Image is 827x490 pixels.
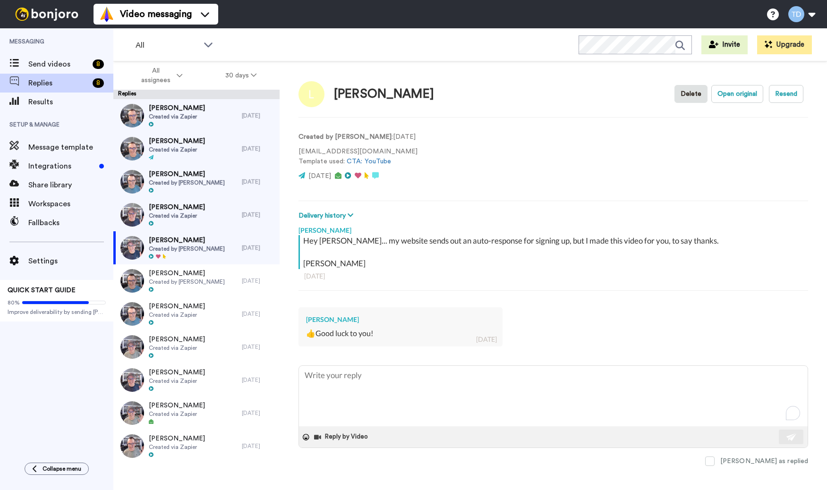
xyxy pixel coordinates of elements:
[298,134,392,140] strong: Created by [PERSON_NAME]
[242,211,275,219] div: [DATE]
[242,145,275,152] div: [DATE]
[113,397,280,430] a: [PERSON_NAME]Created via Zapier[DATE]
[347,158,391,165] a: CTA: YouTube
[149,401,205,410] span: [PERSON_NAME]
[476,335,497,344] div: [DATE]
[136,40,199,51] span: All
[120,434,144,458] img: 1beaf43b-b2ea-4d52-9063-b7c66784a50e-thumb.jpg
[113,430,280,463] a: [PERSON_NAME]Created via Zapier[DATE]
[242,376,275,384] div: [DATE]
[149,212,205,220] span: Created via Zapier
[298,81,324,107] img: Image of Lisa
[298,221,808,235] div: [PERSON_NAME]
[149,368,205,377] span: [PERSON_NAME]
[242,277,275,285] div: [DATE]
[93,59,104,69] div: 8
[674,85,708,103] button: Delete
[28,161,95,172] span: Integrations
[28,142,113,153] span: Message template
[113,99,280,132] a: [PERSON_NAME]Created via Zapier[DATE]
[113,363,280,397] a: [PERSON_NAME]Created via Zapier[DATE]
[149,410,205,418] span: Created via Zapier
[720,456,808,466] div: [PERSON_NAME] as replied
[149,269,225,278] span: [PERSON_NAME]
[25,463,89,475] button: Collapse menu
[28,255,113,267] span: Settings
[28,217,113,228] span: Fallbacks
[120,8,192,21] span: Video messaging
[149,311,205,319] span: Created via Zapier
[113,231,280,264] a: [PERSON_NAME]Created by [PERSON_NAME][DATE]
[113,132,280,165] a: [PERSON_NAME]Created via Zapier[DATE]
[120,269,144,293] img: 923778e6-47ad-4e36-ad50-4678c056e48f-thumb.jpg
[149,245,225,253] span: Created by [PERSON_NAME]
[299,366,808,426] textarea: To enrich screen reader interactions, please activate Accessibility in Grammarly extension settings
[149,169,225,179] span: [PERSON_NAME]
[303,235,806,269] div: Hey [PERSON_NAME]... my website sends out an auto-response for signing up, but I made this video ...
[149,103,205,113] span: [PERSON_NAME]
[242,343,275,351] div: [DATE]
[242,442,275,450] div: [DATE]
[149,203,205,212] span: [PERSON_NAME]
[242,409,275,417] div: [DATE]
[306,328,495,339] div: 👍Good luck to you!
[28,77,89,89] span: Replies
[757,35,812,54] button: Upgrade
[149,434,205,443] span: [PERSON_NAME]
[120,335,144,359] img: e6a8ee16-964d-4da5-8540-5ca7346429e5-thumb.jpg
[308,173,331,179] span: [DATE]
[334,87,434,101] div: [PERSON_NAME]
[304,271,802,281] div: [DATE]
[298,211,356,221] button: Delivery history
[120,203,144,227] img: dc2b37e7-220b-482a-9cfa-dcc0f7daa70a-thumb.jpg
[149,236,225,245] span: [PERSON_NAME]
[28,179,113,191] span: Share library
[8,287,76,294] span: QUICK START GUIDE
[149,278,225,286] span: Created by [PERSON_NAME]
[28,96,113,108] span: Results
[120,401,144,425] img: 217441f7-37b6-4529-b1d3-3a2570bf20ad-thumb.jpg
[298,132,418,142] p: : [DATE]
[242,178,275,186] div: [DATE]
[8,299,20,306] span: 80%
[28,198,113,210] span: Workspaces
[701,35,748,54] button: Invite
[136,66,175,85] span: All assignees
[711,85,763,103] button: Open original
[113,90,280,99] div: Replies
[120,302,144,326] img: 694fb470-96e0-468b-bda8-9d264ebef38b-thumb.jpg
[769,85,803,103] button: Resend
[149,443,205,451] span: Created via Zapier
[113,297,280,330] a: [PERSON_NAME]Created via Zapier[DATE]
[43,465,81,473] span: Collapse menu
[120,137,144,161] img: 2cfa8166-aec5-405f-ad30-5729f367ac2b-thumb.jpg
[298,147,418,167] p: [EMAIL_ADDRESS][DOMAIN_NAME] Template used:
[99,7,114,22] img: vm-color.svg
[115,62,204,89] button: All assignees
[120,368,144,392] img: 02e35f30-2184-4a59-846a-5105f03af7ac-thumb.jpg
[113,264,280,297] a: [PERSON_NAME]Created by [PERSON_NAME][DATE]
[149,344,205,352] span: Created via Zapier
[204,67,278,84] button: 30 days
[786,433,797,441] img: send-white.svg
[306,315,495,324] div: [PERSON_NAME]
[149,146,205,153] span: Created via Zapier
[120,104,144,127] img: 75b4ae08-fd55-4546-b3b2-9b85c6e9c30e-thumb.jpg
[242,244,275,252] div: [DATE]
[242,112,275,119] div: [DATE]
[8,308,106,316] span: Improve deliverability by sending [PERSON_NAME]’s from your own email
[113,165,280,198] a: [PERSON_NAME]Created by [PERSON_NAME][DATE]
[149,335,205,344] span: [PERSON_NAME]
[11,8,82,21] img: bj-logo-header-white.svg
[313,430,371,444] button: Reply by Video
[113,330,280,363] a: [PERSON_NAME]Created via Zapier[DATE]
[149,377,205,385] span: Created via Zapier
[149,179,225,186] span: Created by [PERSON_NAME]
[242,310,275,318] div: [DATE]
[28,59,89,70] span: Send videos
[113,198,280,231] a: [PERSON_NAME]Created via Zapier[DATE]
[93,78,104,88] div: 8
[120,170,144,194] img: 0a01eb70-7dec-4338-821c-4ab3337ccf38-thumb.jpg
[149,113,205,120] span: Created via Zapier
